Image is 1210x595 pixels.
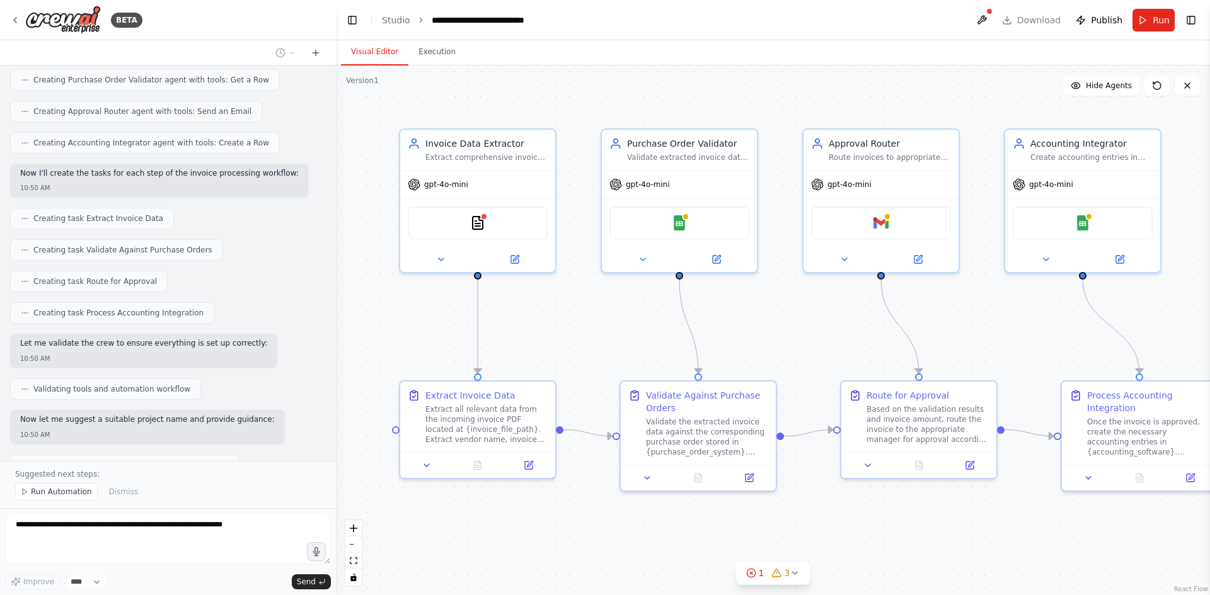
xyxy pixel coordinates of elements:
button: Open in side panel [1084,252,1155,267]
button: zoom out [345,536,362,553]
div: 10:50 AM [20,354,267,363]
div: Approval Router [829,137,951,150]
g: Edge from a5bad076-5b2e-4182-b0c2-0baaa11ea31e to ca40006a-9077-4943-a93d-659e98a8af40 [875,280,925,373]
button: Send [292,574,331,589]
span: gpt-4o-mini [827,179,872,190]
span: Creating Purchase Order Validator agent with tools: Get a Row [33,75,269,85]
div: React Flow controls [345,520,362,586]
span: Run [1153,14,1170,26]
span: Creating task Validate Against Purchase Orders [33,245,212,255]
div: Approval RouterRoute invoices to appropriate managers for approval based on {approval_matrix} rul... [802,128,960,273]
g: Edge from ef6a8e50-e44d-495c-91c5-b5f849b92ba6 to 41228596-7267-41ef-ab66-d559a20ea312 [673,280,705,373]
img: PDFSearchTool [470,215,485,230]
button: Run [1132,9,1175,31]
button: Publish [1071,9,1127,31]
div: Based on the validation results and invoice amount, route the invoice to the appropriate manager ... [867,404,989,445]
span: 1 [759,567,764,579]
button: Open in side panel [948,458,991,473]
span: Improve [23,577,54,587]
div: Accounting IntegratorCreate accounting entries in {accounting_software} for approved invoices, en... [1004,128,1161,273]
button: No output available [451,458,505,473]
div: Version 1 [346,76,379,86]
div: Validate the extracted invoice data against the corresponding purchase order stored in {purchase_... [646,417,768,457]
g: Edge from 4951273c-b0a3-49c7-9f50-85d382a8f494 to 41228596-7267-41ef-ab66-d559a20ea312 [563,424,613,443]
button: Improve [5,574,60,590]
button: 13 [736,562,810,585]
span: Dismiss [109,487,138,497]
button: No output available [892,458,946,473]
img: Gmail [873,215,889,230]
div: Process Accounting Integration [1087,389,1209,414]
span: gpt-4o-mini [626,179,670,190]
div: Route for ApprovalBased on the validation results and invoice amount, route the invoice to the ap... [840,380,998,479]
div: Validate Against Purchase OrdersValidate the extracted invoice data against the corresponding pur... [619,380,777,492]
button: Hide left sidebar [343,11,361,29]
div: BETA [111,13,142,28]
span: Validating tools and automation workflow [33,384,190,394]
div: Extract Invoice Data [425,389,516,402]
span: Send [297,577,316,587]
button: Open in side panel [727,470,771,485]
div: Accounting Integrator [1030,137,1153,150]
button: Click to speak your automation idea [307,542,326,561]
img: Logo [25,6,101,34]
div: Route for Approval [867,389,949,402]
p: Suggested next steps: [15,469,321,479]
span: Renaming project to Invoice Processing Automation [33,460,229,470]
button: Execution [408,39,466,65]
span: gpt-4o-mini [1029,179,1073,190]
div: Purchase Order Validator [627,137,749,150]
a: React Flow attribution [1174,586,1208,592]
div: Route invoices to appropriate managers for approval based on {approval_matrix} rules, send notifi... [829,152,951,162]
span: 3 [785,567,790,579]
button: Hide Agents [1063,76,1139,96]
button: Run Automation [15,483,98,501]
div: Validate extracted invoice data against corresponding purchase orders stored in {purchase_order_s... [627,152,749,162]
div: Purchase Order ValidatorValidate extracted invoice data against corresponding purchase orders sto... [601,128,758,273]
button: No output available [1113,470,1167,485]
nav: breadcrumb [382,14,555,26]
span: Run Automation [31,487,92,497]
div: Invoice Data ExtractorExtract comprehensive invoice data from PDF documents including vendor deta... [399,128,556,273]
div: Extract all relevant data from the incoming invoice PDF located at {invoice_file_path}. Extract v... [425,404,548,445]
span: Creating Approval Router agent with tools: Send an Email [33,106,251,116]
button: Open in side panel [479,252,550,267]
span: Publish [1091,14,1122,26]
g: Edge from ca40006a-9077-4943-a93d-659e98a8af40 to fd42a7d1-eede-45fc-bc26-7dda08bacc3c [1005,424,1054,443]
div: Once the invoice is approved, create the necessary accounting entries in {accounting_software}. G... [1087,417,1209,457]
img: Google Sheets [672,215,687,230]
span: Creating task Process Accounting Integration [33,308,204,318]
g: Edge from 22b60561-a951-4927-8c68-a15746a362c2 to 4951273c-b0a3-49c7-9f50-85d382a8f494 [471,280,484,373]
div: Validate Against Purchase Orders [646,389,768,414]
div: Invoice Data Extractor [425,137,548,150]
button: Show right sidebar [1182,11,1200,29]
g: Edge from 41228596-7267-41ef-ab66-d559a20ea312 to ca40006a-9077-4943-a93d-659e98a8af40 [784,424,833,443]
p: Now I'll create the tasks for each step of the invoice processing workflow: [20,169,299,179]
div: Create accounting entries in {accounting_software} for approved invoices, ensuring proper coding,... [1030,152,1153,162]
span: Hide Agents [1086,81,1132,91]
div: 10:50 AM [20,183,299,193]
button: Start a new chat [306,45,326,60]
button: Visual Editor [341,39,408,65]
span: gpt-4o-mini [424,179,468,190]
div: Extract comprehensive invoice data from PDF documents including vendor details, invoice numbers, ... [425,152,548,162]
button: toggle interactivity [345,569,362,586]
button: Open in side panel [681,252,752,267]
span: Creating task Route for Approval [33,276,157,286]
a: Studio [382,15,410,25]
button: fit view [345,553,362,569]
span: Creating Accounting Integrator agent with tools: Create a Row [33,138,269,148]
button: Open in side panel [882,252,954,267]
g: Edge from 1e0ae9ab-53b1-4b29-8b8a-98a826b87d9e to fd42a7d1-eede-45fc-bc26-7dda08bacc3c [1076,280,1146,373]
div: Extract Invoice DataExtract all relevant data from the incoming invoice PDF located at {invoice_f... [399,380,556,479]
button: Dismiss [103,483,144,501]
span: Creating task Extract Invoice Data [33,213,163,224]
img: Google Sheets [1075,215,1090,230]
div: 10:50 AM [20,430,275,439]
button: No output available [672,470,725,485]
p: Now let me suggest a suitable project name and provide guidance: [20,415,275,425]
button: Open in side panel [507,458,550,473]
button: Switch to previous chat [270,45,301,60]
p: Let me validate the crew to ensure everything is set up correctly: [20,339,267,349]
button: zoom in [345,520,362,536]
